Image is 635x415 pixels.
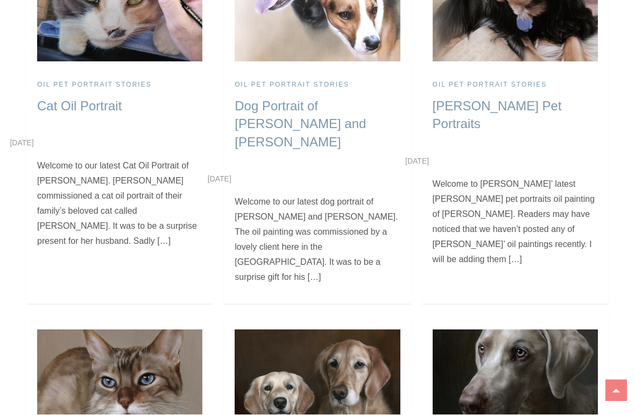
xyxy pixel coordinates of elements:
[37,99,122,114] a: Cat Oil Portrait
[405,157,429,166] a: [DATE]
[208,175,231,184] a: [DATE]
[37,159,202,249] p: Welcome to our latest Cat Oil Portrait of [PERSON_NAME]. [PERSON_NAME] commissioned a cat oil por...
[433,81,547,90] a: Oil Pet Portrait Stories
[433,177,598,268] p: Welcome to [PERSON_NAME]’ latest [PERSON_NAME] pet portraits oil painting of [PERSON_NAME]. Reade...
[235,195,400,285] p: Welcome to our latest dog portrait of [PERSON_NAME] and [PERSON_NAME]. The oil painting was commi...
[433,99,562,132] a: [PERSON_NAME] Pet Portraits
[235,81,349,90] a: Oil Pet Portrait Stories
[37,81,152,90] a: Oil Pet Portrait Stories
[235,99,366,150] a: Dog Portrait of [PERSON_NAME] and [PERSON_NAME]
[10,139,33,147] a: [DATE]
